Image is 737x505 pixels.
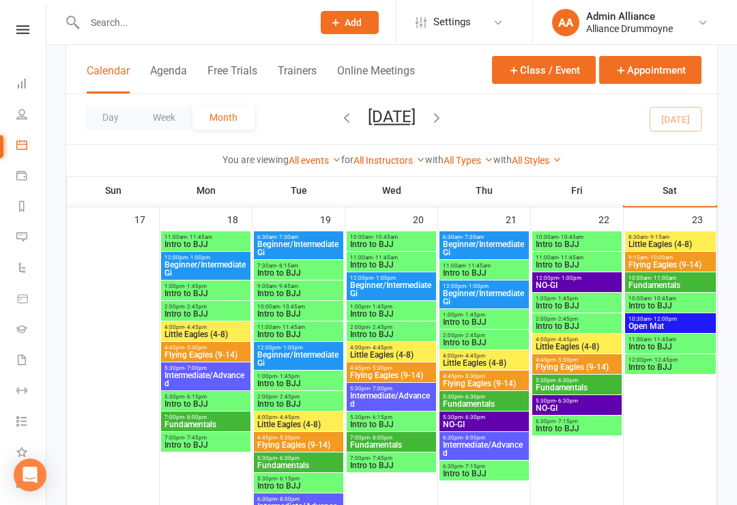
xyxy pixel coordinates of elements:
th: Wed [345,176,438,205]
span: Fundamentals [535,384,619,392]
button: Calendar [87,64,130,93]
span: 2:00pm [442,332,526,338]
button: Week [136,105,192,130]
span: 10:00am [535,234,619,240]
div: AA [552,9,579,36]
button: Month [192,105,255,130]
span: Intro to BJJ [349,261,433,269]
span: Intro to BJJ [628,363,713,371]
th: Sat [624,176,717,205]
span: 6:30pm [442,435,526,441]
a: What's New [16,438,47,469]
span: - 1:00pm [466,283,489,289]
span: 12:00pm [164,255,248,261]
span: - 6:15pm [184,394,207,400]
button: Trainers [278,64,317,93]
span: - 11:45am [373,255,398,261]
span: Intro to BJJ [628,302,713,310]
span: 12:00pm [442,283,526,289]
span: 5:30pm [535,377,619,384]
button: Day [85,105,136,130]
a: All Styles [512,155,562,166]
span: Little Eagles (4-8) [535,343,619,351]
span: 8:30am [628,234,713,240]
button: Free Trials [207,64,257,93]
span: 9:00am [257,283,341,289]
span: Fundamentals [257,461,341,470]
span: Intro to BJJ [535,424,619,433]
span: - 9:15am [648,234,669,240]
div: 18 [227,207,252,230]
button: Class / Event [492,56,596,84]
span: Intro to BJJ [257,482,341,490]
span: Intro to BJJ [257,379,341,388]
span: - 4:45pm [277,414,300,420]
span: Intro to BJJ [349,461,433,470]
span: - 10:45am [651,295,676,302]
span: 6:30pm [442,463,526,470]
span: Intro to BJJ [349,240,433,248]
span: Intro to BJJ [535,240,619,248]
span: - 1:00pm [373,275,396,281]
span: 1:00pm [164,283,248,289]
div: Alliance Drummoyne [586,23,673,35]
strong: with [425,154,444,165]
span: - 8:00pm [277,496,300,502]
strong: You are viewing [222,154,289,165]
span: - 10:45am [558,234,583,240]
span: - 7:45pm [184,435,207,441]
span: Flying Eagles (9-14) [535,363,619,371]
span: Intermediate/Advanced [164,371,248,388]
span: - 1:45pm [277,373,300,379]
span: - 7:30am [462,234,484,240]
a: All Types [444,155,493,166]
span: - 7:15pm [555,418,578,424]
span: - 5:30pm [184,345,207,351]
span: Flying Eagles (9-14) [164,351,248,359]
span: Intro to BJJ [349,310,433,318]
a: Payments [16,162,47,192]
span: Flying Eagles (9-14) [349,371,433,379]
strong: with [493,154,512,165]
span: - 4:45pm [555,336,578,343]
div: 20 [413,207,437,230]
span: - 1:45pm [555,295,578,302]
span: - 7:00pm [370,386,392,392]
span: - 2:45pm [370,324,392,330]
span: Flying Eagles (9-14) [442,379,526,388]
span: - 4:45pm [370,345,392,351]
span: NO-GI [535,281,619,289]
div: 19 [320,207,345,230]
span: 12:00pm [257,345,341,351]
span: 10:00am [257,304,341,310]
span: 5:30pm [442,414,526,420]
button: Add [321,11,379,34]
th: Fri [531,176,624,205]
span: Intermediate/Advanced [349,392,433,408]
th: Thu [438,176,531,205]
span: Intro to BJJ [164,400,248,408]
span: - 6:15pm [277,476,300,482]
span: 5:30pm [535,398,619,404]
span: Little Eagles (4-8) [628,240,713,248]
span: 11:00am [628,336,713,343]
span: NO-GI [442,420,526,429]
span: Beginner/Intermediate Gi [257,351,341,367]
span: - 8:00pm [370,435,392,441]
span: Beginner/Intermediate Gi [442,240,526,257]
span: Fundamentals [349,441,433,449]
span: - 5:30pm [463,373,485,379]
span: 1:00pm [349,304,433,310]
span: - 2:45pm [555,316,578,322]
span: 4:45pm [442,373,526,379]
span: 4:45pm [535,357,619,363]
span: - 4:45pm [184,324,207,330]
span: Beginner/Intermediate Gi [164,261,248,277]
span: Little Eagles (4-8) [257,420,341,429]
span: 7:30am [257,263,341,269]
span: Beginner/Intermediate Gi [349,281,433,298]
span: Little Eagles (4-8) [442,359,526,367]
span: Flying Eagles (9-14) [257,441,341,449]
span: 5:30pm [164,365,248,371]
span: 4:00pm [257,414,341,420]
